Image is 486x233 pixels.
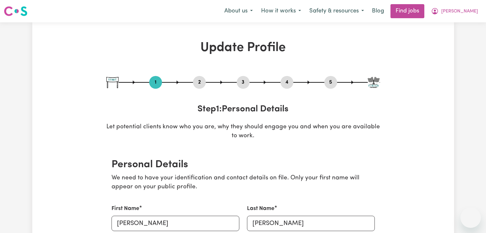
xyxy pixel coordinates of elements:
[4,5,27,17] img: Careseekers logo
[193,78,206,86] button: Go to step 2
[460,207,481,228] iframe: Button to launch messaging window
[281,78,293,86] button: Go to step 4
[305,4,368,18] button: Safety & resources
[257,4,305,18] button: How it works
[237,78,250,86] button: Go to step 3
[441,8,478,15] span: [PERSON_NAME]
[368,4,388,18] a: Blog
[112,174,375,192] p: We need to have your identification and contact details on file. Only your first name will appear...
[149,78,162,86] button: Go to step 1
[427,4,482,18] button: My Account
[106,40,380,56] h1: Update Profile
[4,4,27,19] a: Careseekers logo
[106,123,380,141] p: Let potential clients know who you are, why they should engage you and when you are available to ...
[220,4,257,18] button: About us
[106,104,380,115] h3: Step 1 : Personal Details
[112,205,139,213] label: First Name
[247,205,274,213] label: Last Name
[324,78,337,86] button: Go to step 5
[390,4,424,18] a: Find jobs
[112,159,375,171] h2: Personal Details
